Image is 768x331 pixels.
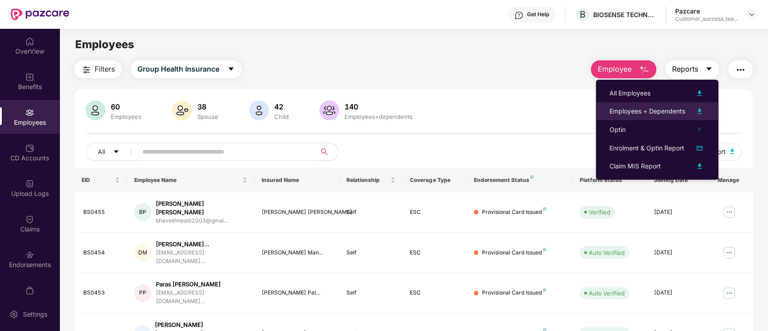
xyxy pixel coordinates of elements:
span: Group Health Insurance [137,63,219,75]
div: [DATE] [654,289,703,297]
img: svg+xml;base64,PHN2ZyB4bWxucz0iaHR0cDovL3d3dy53My5vcmcvMjAwMC9zdmciIHdpZHRoPSI4IiBoZWlnaHQ9IjgiIH... [543,248,546,251]
div: [PERSON_NAME]... [156,240,247,249]
div: [EMAIL_ADDRESS][DOMAIN_NAME]... [156,249,247,266]
div: Platform Status [580,177,640,184]
img: svg+xml;base64,PHN2ZyBpZD0iU2V0dGluZy0yMHgyMCIgeG1sbnM9Imh0dHA6Ly93d3cudzMub3JnLzIwMDAvc3ZnIiB3aW... [9,310,18,319]
img: svg+xml;base64,PHN2ZyBpZD0iSGVscC0zMngzMiIgeG1sbnM9Imh0dHA6Ly93d3cudzMub3JnLzIwMDAvc3ZnIiB3aWR0aD... [514,11,523,20]
img: svg+xml;base64,PHN2ZyBpZD0iVXBsb2FkX0xvZ3MiIGRhdGEtbmFtZT0iVXBsb2FkIExvZ3MiIHhtbG5zPSJodHRwOi8vd3... [25,179,34,188]
div: Get Help [527,11,549,18]
span: Optin [609,126,626,133]
div: [PERSON_NAME] [PERSON_NAME] [156,200,247,217]
div: Provisional Card Issued [482,289,546,297]
span: Reports [672,63,698,75]
div: Settings [20,310,50,319]
div: ESC [410,289,459,297]
div: Paras [PERSON_NAME] [156,280,247,289]
div: Self [346,208,395,217]
button: Filters [74,60,122,78]
div: Child [273,113,291,120]
div: [DATE] [654,208,703,217]
img: svg+xml;base64,PHN2ZyB4bWxucz0iaHR0cDovL3d3dy53My5vcmcvMjAwMC9zdmciIHhtbG5zOnhsaW5rPSJodHRwOi8vd3... [694,161,705,172]
img: svg+xml;base64,PHN2ZyB4bWxucz0iaHR0cDovL3d3dy53My5vcmcvMjAwMC9zdmciIHdpZHRoPSI4IiBoZWlnaHQ9IjgiIH... [530,175,534,179]
img: svg+xml;base64,PHN2ZyB4bWxucz0iaHR0cDovL3d3dy53My5vcmcvMjAwMC9zdmciIHhtbG5zOnhsaW5rPSJodHRwOi8vd3... [639,64,650,75]
button: Reportscaret-down [665,60,719,78]
th: Manage [710,168,753,192]
div: Enrolment & Optin Report [609,143,684,153]
img: svg+xml;base64,PHN2ZyB4bWxucz0iaHR0cDovL3d3dy53My5vcmcvMjAwMC9zdmciIHdpZHRoPSIyNCIgaGVpZ2h0PSIyNC... [81,64,92,75]
div: [PERSON_NAME] Pat... [262,289,332,297]
div: Employees + Dependents [609,106,685,116]
img: svg+xml;base64,PHN2ZyB4bWxucz0iaHR0cDovL3d3dy53My5vcmcvMjAwMC9zdmciIHhtbG5zOnhsaW5rPSJodHRwOi8vd3... [694,143,705,154]
img: manageButton [722,205,736,219]
span: search [316,148,333,155]
div: Self [346,249,395,257]
th: Relationship [339,168,403,192]
div: [DATE] [654,249,703,257]
img: svg+xml;base64,PHN2ZyB4bWxucz0iaHR0cDovL3d3dy53My5vcmcvMjAwMC9zdmciIHhtbG5zOnhsaW5rPSJodHRwOi8vd3... [249,100,269,120]
img: svg+xml;base64,PHN2ZyB4bWxucz0iaHR0cDovL3d3dy53My5vcmcvMjAwMC9zdmciIHhtbG5zOnhsaW5rPSJodHRwOi8vd3... [319,100,339,120]
span: caret-down [227,65,235,73]
div: Employees [109,113,143,120]
div: Endorsement Status [474,177,565,184]
img: svg+xml;base64,PHN2ZyBpZD0iQ0RfQWNjb3VudHMiIGRhdGEtbmFtZT0iQ0QgQWNjb3VudHMiIHhtbG5zPSJodHRwOi8vd3... [25,144,34,153]
div: Pazcare [675,7,738,15]
img: svg+xml;base64,PHN2ZyB4bWxucz0iaHR0cDovL3d3dy53My5vcmcvMjAwMC9zdmciIHhtbG5zOnhsaW5rPSJodHRwOi8vd3... [172,100,192,120]
div: BS0454 [83,249,120,257]
img: svg+xml;base64,PHN2ZyB4bWxucz0iaHR0cDovL3d3dy53My5vcmcvMjAwMC9zdmciIHhtbG5zOnhsaW5rPSJodHRwOi8vd3... [86,100,105,120]
div: Employees+dependents [343,113,414,120]
img: svg+xml;base64,PHN2ZyB4bWxucz0iaHR0cDovL3d3dy53My5vcmcvMjAwMC9zdmciIHdpZHRoPSIyNCIgaGVpZ2h0PSIyNC... [735,64,746,75]
span: caret-down [705,65,713,73]
img: svg+xml;base64,PHN2ZyB4bWxucz0iaHR0cDovL3d3dy53My5vcmcvMjAwMC9zdmciIHdpZHRoPSI4IiBoZWlnaHQ9IjgiIH... [543,288,546,292]
div: 38 [195,102,220,111]
button: Group Health Insurancecaret-down [131,60,241,78]
img: manageButton [722,286,736,300]
div: Self [346,289,395,297]
th: EID [74,168,127,192]
span: Relationship [346,177,389,184]
span: Employee Name [134,177,240,184]
img: svg+xml;base64,PHN2ZyBpZD0iQ2xhaW0iIHhtbG5zPSJodHRwOi8vd3d3LnczLm9yZy8yMDAwL3N2ZyIgd2lkdGg9IjIwIi... [25,215,34,224]
img: svg+xml;base64,PHN2ZyB4bWxucz0iaHR0cDovL3d3dy53My5vcmcvMjAwMC9zdmciIHhtbG5zOnhsaW5rPSJodHRwOi8vd3... [730,149,735,154]
button: Allcaret-down [86,143,141,161]
div: 42 [273,102,291,111]
div: [EMAIL_ADDRESS][DOMAIN_NAME]... [156,289,247,306]
img: manageButton [722,245,736,260]
img: svg+xml;base64,PHN2ZyBpZD0iSG9tZSIgeG1sbnM9Imh0dHA6Ly93d3cudzMub3JnLzIwMDAvc3ZnIiB3aWR0aD0iMjAiIG... [25,37,34,46]
div: Spouse [195,113,220,120]
span: Filters [95,63,115,75]
th: Insured Name [254,168,339,192]
div: Provisional Card Issued [482,208,546,217]
div: 140 [343,102,414,111]
div: Verified [589,208,610,217]
img: svg+xml;base64,PHN2ZyBpZD0iRW1wbG95ZWVzIiB4bWxucz0iaHR0cDovL3d3dy53My5vcmcvMjAwMC9zdmciIHdpZHRoPS... [25,108,34,117]
span: caret-down [113,149,119,156]
div: Claim MIS Report [609,161,661,171]
th: Coverage Type [403,168,466,192]
div: ESC [410,208,459,217]
div: Auto Verified [589,289,625,298]
div: Customer_success_team_lead [675,15,738,23]
div: BS0455 [83,208,120,217]
img: svg+xml;base64,PHN2ZyB4bWxucz0iaHR0cDovL3d3dy53My5vcmcvMjAwMC9zdmciIHhtbG5zOnhsaW5rPSJodHRwOi8vd3... [694,106,705,117]
span: Employee [598,63,632,75]
div: Provisional Card Issued [482,249,546,257]
img: svg+xml;base64,PHN2ZyBpZD0iRW5kb3JzZW1lbnRzIiB4bWxucz0iaHR0cDovL3d3dy53My5vcmcvMjAwMC9zdmciIHdpZH... [25,250,34,259]
img: svg+xml;base64,PHN2ZyB4bWxucz0iaHR0cDovL3d3dy53My5vcmcvMjAwMC9zdmciIHdpZHRoPSI4IiBoZWlnaHQ9IjgiIH... [543,207,546,211]
button: search [316,143,338,161]
span: right [697,127,701,131]
span: Employees [75,38,134,51]
div: PP [134,284,151,302]
th: Employee Name [127,168,254,192]
img: svg+xml;base64,PHN2ZyB4bWxucz0iaHR0cDovL3d3dy53My5vcmcvMjAwMC9zdmciIHhtbG5zOnhsaW5rPSJodHRwOi8vd3... [694,88,705,99]
div: DM [134,244,151,262]
div: ESC [410,249,459,257]
div: BIOSENSE TECHNOLOGIES PRIVATE LIMITED [593,10,656,19]
span: EID [82,177,114,184]
img: svg+xml;base64,PHN2ZyBpZD0iTXlfT3JkZXJzIiBkYXRhLW5hbWU9Ik15IE9yZGVycyIgeG1sbnM9Imh0dHA6Ly93d3cudz... [25,286,34,295]
div: 60 [109,102,143,111]
img: svg+xml;base64,PHN2ZyBpZD0iQmVuZWZpdHMiIHhtbG5zPSJodHRwOi8vd3d3LnczLm9yZy8yMDAwL3N2ZyIgd2lkdGg9Ij... [25,73,34,82]
div: [PERSON_NAME] [PERSON_NAME] [262,208,332,217]
img: New Pazcare Logo [11,9,69,20]
span: B [580,9,586,20]
div: bhaveshnpatil2003@gmai... [156,217,247,225]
